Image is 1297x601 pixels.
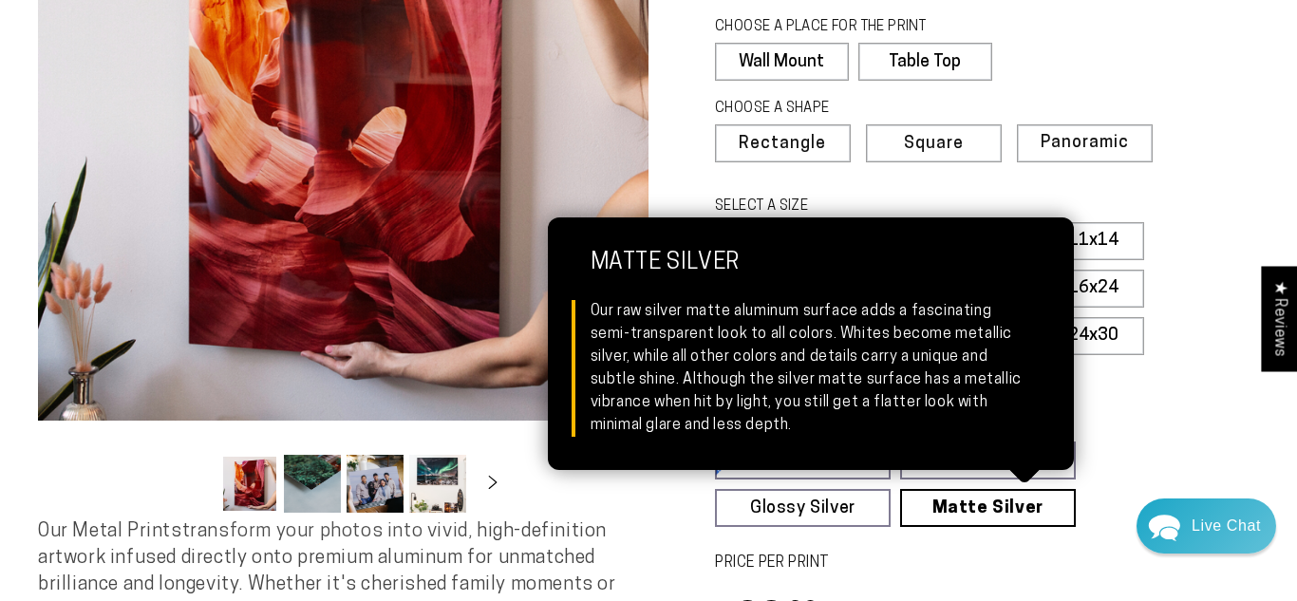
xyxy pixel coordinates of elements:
div: Contact Us Directly [1192,498,1261,554]
div: Click to open Judge.me floating reviews tab [1261,266,1297,371]
button: Slide right [472,463,514,505]
label: Table Top [858,43,992,81]
a: Glossy Silver [715,489,891,527]
legend: CHOOSE A SHAPE [715,99,977,120]
button: Load image 4 in gallery view [409,455,466,513]
a: Matte Silver [900,489,1076,527]
span: Rectangle [739,136,826,153]
label: Wall Mount [715,43,849,81]
span: Panoramic [1041,134,1129,152]
legend: CHOOSE A PLACE FOR THE PRINT [715,17,974,38]
label: 11x14 [1043,222,1144,260]
strong: Matte Silver [591,251,1031,300]
label: 16x24 [1043,270,1144,308]
button: Load image 2 in gallery view [284,455,341,513]
button: Load image 1 in gallery view [221,455,278,513]
span: Square [904,136,964,153]
div: Chat widget toggle [1137,498,1276,554]
label: 24x30 [1043,317,1144,355]
button: Load image 3 in gallery view [347,455,404,513]
button: Slide left [174,463,216,505]
label: PRICE PER PRINT [715,553,1259,574]
div: Our raw silver matte aluminum surface adds a fascinating semi-transparent look to all colors. Whi... [591,300,1031,437]
legend: SELECT A SIZE [715,197,1034,217]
